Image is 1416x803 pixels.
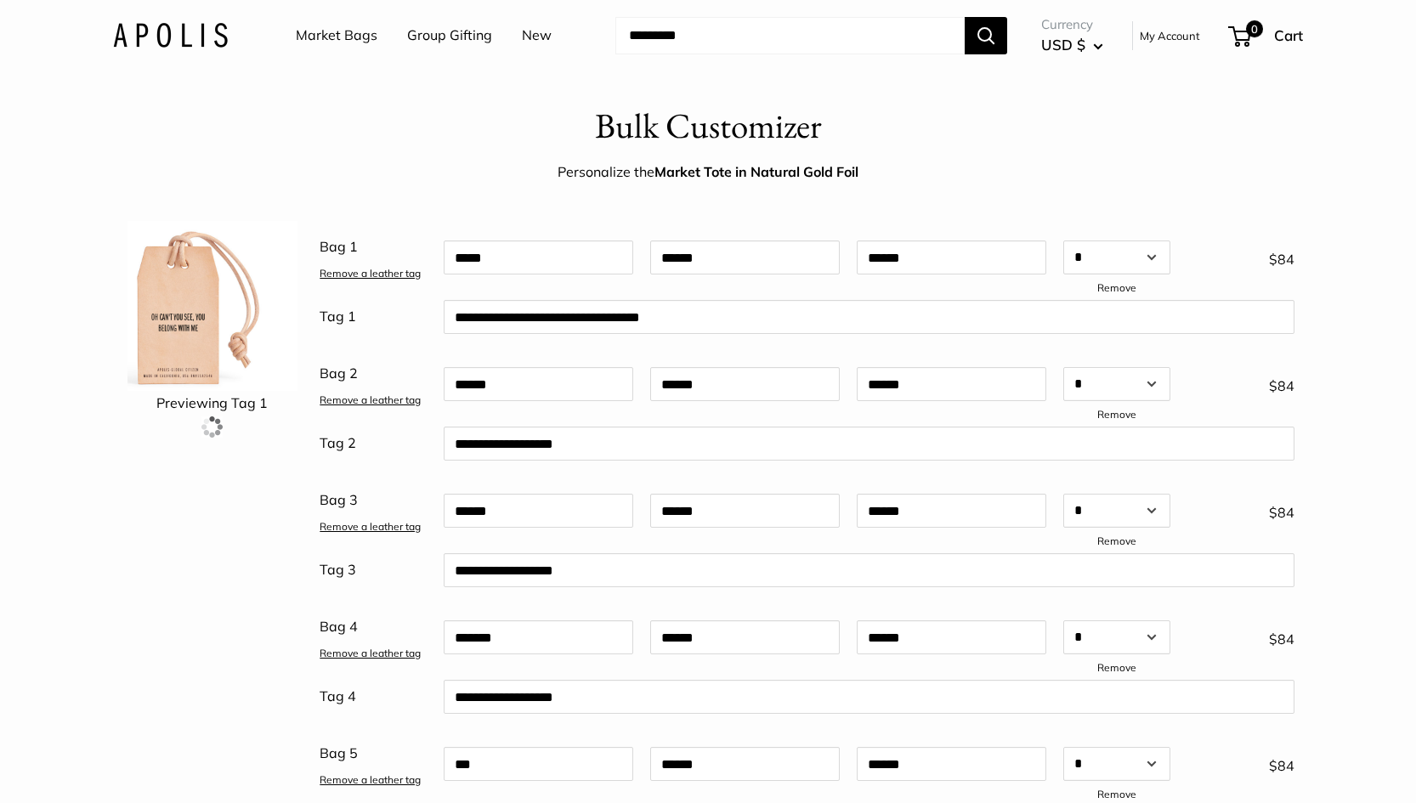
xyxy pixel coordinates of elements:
a: Remove [1097,534,1136,547]
div: $84 [1179,240,1303,273]
a: Remove a leather tag [320,520,421,533]
span: Currency [1041,13,1103,37]
div: Bag 5 [311,734,435,792]
iframe: Sign Up via Text for Offers [14,738,182,789]
div: Personalize the [558,160,858,185]
a: Remove [1097,788,1136,800]
div: $84 [1179,747,1303,779]
div: $84 [1179,367,1303,399]
a: My Account [1140,25,1200,46]
span: USD $ [1041,36,1085,54]
div: Bag 3 [311,481,435,539]
div: Tag 2 [311,424,435,463]
div: Tag 3 [311,551,435,590]
a: 0 Cart [1230,22,1303,49]
div: Bag 2 [311,354,435,412]
img: Apolis [113,23,228,48]
strong: Market Tote in Natural Gold Foil [654,163,858,180]
img: customizer-prod [127,221,297,391]
a: Remove a leather tag [320,647,421,659]
div: $84 [1179,620,1303,653]
input: Search... [615,17,965,54]
a: Group Gifting [407,23,492,48]
a: Market Bags [296,23,377,48]
span: 0 [1246,20,1263,37]
h1: Bulk Customizer [595,101,822,151]
a: New [522,23,552,48]
span: Previewing Tag 1 [156,394,268,411]
div: Bag 4 [311,608,435,665]
a: Remove a leather tag [320,773,421,786]
button: Search [965,17,1007,54]
a: Remove [1097,281,1136,294]
span: Cart [1274,26,1303,44]
div: Tag 1 [311,297,435,336]
div: Bag 1 [311,228,435,286]
a: Remove a leather tag [320,393,421,406]
a: Remove [1097,408,1136,421]
div: Tag 4 [311,677,435,716]
button: USD $ [1041,31,1103,59]
a: Remove [1097,661,1136,674]
img: loading.gif [201,416,223,438]
a: Remove a leather tag [320,267,421,280]
div: $84 [1179,494,1303,526]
